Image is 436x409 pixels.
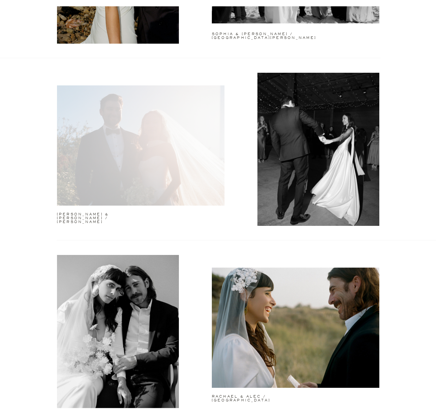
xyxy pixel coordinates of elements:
a: sophia & [PERSON_NAME] / [GEOGRAPHIC_DATA][PERSON_NAME] [212,32,320,35]
a: rachael & alec / [GEOGRAPHIC_DATA] [212,395,292,399]
a: [PERSON_NAME] & [PERSON_NAME] / [PERSON_NAME] [57,213,135,217]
